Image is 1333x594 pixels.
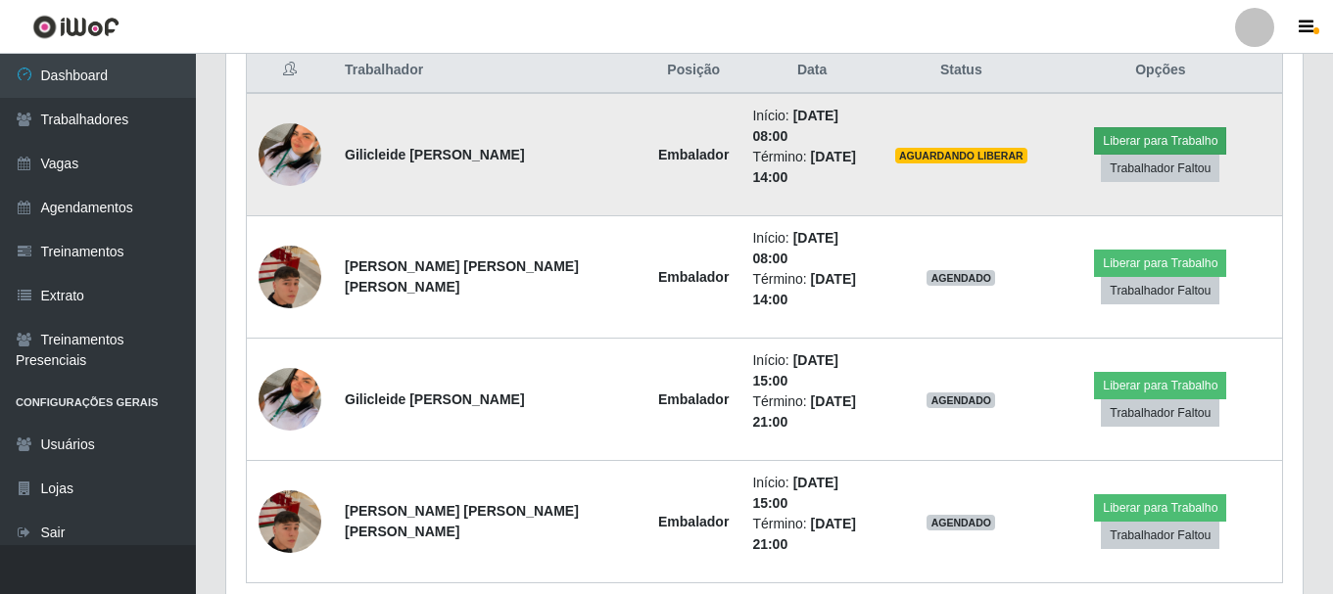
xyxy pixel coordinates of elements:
[1101,277,1219,304] button: Trabalhador Faltou
[345,391,525,407] strong: Gilicleide [PERSON_NAME]
[740,48,882,94] th: Data
[658,147,729,162] strong: Embalador
[1039,48,1283,94] th: Opções
[752,475,838,511] time: [DATE] 15:00
[658,391,729,407] strong: Embalador
[1094,494,1226,522] button: Liberar para Trabalho
[658,514,729,529] strong: Embalador
[752,228,871,269] li: Início:
[1101,399,1219,427] button: Trabalhador Faltou
[658,269,729,285] strong: Embalador
[333,48,646,94] th: Trabalhador
[32,15,119,39] img: CoreUI Logo
[646,48,740,94] th: Posição
[752,391,871,433] li: Término:
[259,221,321,333] img: 1758129575027.jpeg
[259,466,321,577] img: 1758129575027.jpeg
[259,99,321,210] img: 1757527845912.jpeg
[752,473,871,514] li: Início:
[752,108,838,144] time: [DATE] 08:00
[752,269,871,310] li: Término:
[752,106,871,147] li: Início:
[1094,372,1226,399] button: Liberar para Trabalho
[752,514,871,555] li: Término:
[1094,127,1226,155] button: Liberar para Trabalho
[752,350,871,391] li: Início:
[927,515,995,530] span: AGENDADO
[752,147,871,188] li: Término:
[752,352,838,388] time: [DATE] 15:00
[927,392,995,408] span: AGENDADO
[1094,250,1226,277] button: Liberar para Trabalho
[895,148,1027,163] span: AGUARDANDO LIBERAR
[883,48,1039,94] th: Status
[345,147,525,162] strong: Gilicleide [PERSON_NAME]
[1101,155,1219,182] button: Trabalhador Faltou
[1101,522,1219,549] button: Trabalhador Faltou
[752,230,838,266] time: [DATE] 08:00
[345,503,579,539] strong: [PERSON_NAME] [PERSON_NAME] [PERSON_NAME]
[259,343,321,455] img: 1757527845912.jpeg
[345,258,579,295] strong: [PERSON_NAME] [PERSON_NAME] [PERSON_NAME]
[927,270,995,286] span: AGENDADO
